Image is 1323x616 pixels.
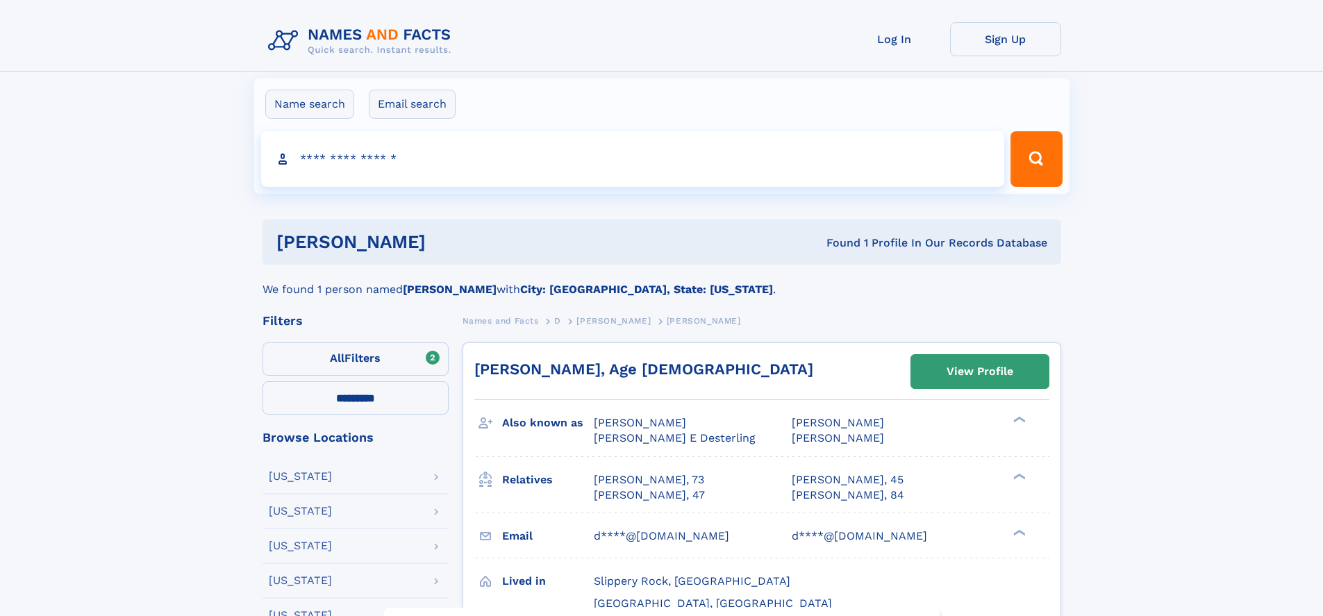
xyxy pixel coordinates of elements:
[502,468,594,492] h3: Relatives
[626,235,1047,251] div: Found 1 Profile In Our Records Database
[269,506,332,517] div: [US_STATE]
[330,351,344,365] span: All
[667,316,741,326] span: [PERSON_NAME]
[839,22,950,56] a: Log In
[263,265,1061,298] div: We found 1 person named with .
[265,90,354,119] label: Name search
[502,569,594,593] h3: Lived in
[502,411,594,435] h3: Also known as
[792,416,884,429] span: [PERSON_NAME]
[1010,528,1026,537] div: ❯
[269,575,332,586] div: [US_STATE]
[263,342,449,376] label: Filters
[950,22,1061,56] a: Sign Up
[594,416,686,429] span: [PERSON_NAME]
[502,524,594,548] h3: Email
[403,283,497,296] b: [PERSON_NAME]
[261,131,1005,187] input: search input
[594,431,756,444] span: [PERSON_NAME] E Desterling
[1010,415,1026,424] div: ❯
[369,90,456,119] label: Email search
[911,355,1049,388] a: View Profile
[474,360,813,378] a: [PERSON_NAME], Age [DEMOGRAPHIC_DATA]
[263,315,449,327] div: Filters
[792,472,904,488] a: [PERSON_NAME], 45
[263,431,449,444] div: Browse Locations
[554,312,561,329] a: D
[594,488,705,503] a: [PERSON_NAME], 47
[263,22,463,60] img: Logo Names and Facts
[1010,131,1062,187] button: Search Button
[554,316,561,326] span: D
[276,233,626,251] h1: [PERSON_NAME]
[269,471,332,482] div: [US_STATE]
[594,472,704,488] a: [PERSON_NAME], 73
[947,356,1013,388] div: View Profile
[269,540,332,551] div: [US_STATE]
[576,316,651,326] span: [PERSON_NAME]
[576,312,651,329] a: [PERSON_NAME]
[594,597,832,610] span: [GEOGRAPHIC_DATA], [GEOGRAPHIC_DATA]
[792,488,904,503] a: [PERSON_NAME], 84
[520,283,773,296] b: City: [GEOGRAPHIC_DATA], State: [US_STATE]
[594,574,790,588] span: Slippery Rock, [GEOGRAPHIC_DATA]
[1010,472,1026,481] div: ❯
[792,431,884,444] span: [PERSON_NAME]
[463,312,539,329] a: Names and Facts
